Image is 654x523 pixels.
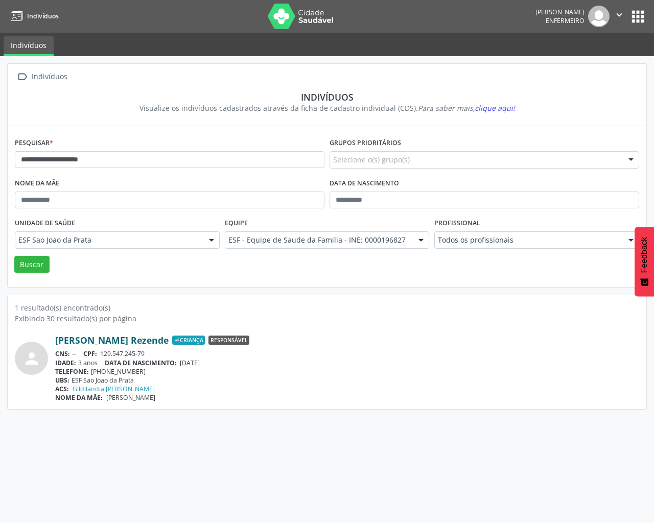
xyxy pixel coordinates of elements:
div: Indivíduos [30,69,69,84]
button:  [610,6,629,27]
span: UBS: [55,376,69,385]
label: Nome da mãe [15,176,59,192]
div: [PHONE_NUMBER] [55,367,639,376]
span: [DATE] [180,359,200,367]
label: Profissional [434,216,480,231]
i: Para saber mais, [418,103,515,113]
button: apps [629,8,647,26]
i:  [15,69,30,84]
span: DATA DE NASCIMENTO: [105,359,177,367]
div: Exibindo 30 resultado(s) por página [15,313,639,324]
label: Data de nascimento [330,176,399,192]
div: Indivíduos [22,91,632,103]
label: Grupos prioritários [330,135,401,151]
span: clique aqui! [475,103,515,113]
i:  [614,9,625,20]
span: CNS: [55,349,70,358]
span: Feedback [640,237,649,273]
label: Equipe [225,216,248,231]
div: 1 resultado(s) encontrado(s) [15,302,639,313]
div: Visualize os indivíduos cadastrados através da ficha de cadastro individual (CDS). [22,103,632,113]
span: ESF Sao Joao da Prata [18,235,199,245]
span: Indivíduos [27,12,59,20]
a: Indivíduos [7,8,59,25]
div: 3 anos [55,359,639,367]
label: Unidade de saúde [15,216,75,231]
span: IDADE: [55,359,76,367]
i: person [22,349,41,368]
label: Pesquisar [15,135,53,151]
span: [PERSON_NAME] [106,393,155,402]
span: Criança [172,336,205,345]
span: NOME DA MÃE: [55,393,103,402]
span: TELEFONE: [55,367,89,376]
button: Feedback - Mostrar pesquisa [635,227,654,296]
span: ESF - Equipe de Saude da Familia - INE: 0000196827 [228,235,409,245]
a:  Indivíduos [15,69,69,84]
div: -- [55,349,639,358]
div: ESF Sao Joao da Prata [55,376,639,385]
span: Selecione o(s) grupo(s) [333,154,410,165]
span: Enfermeiro [546,16,585,25]
span: CPF: [83,349,97,358]
span: 129.547.245-79 [100,349,145,358]
span: Todos os profissionais [438,235,618,245]
span: Responsável [208,336,249,345]
a: Indivíduos [4,36,54,56]
a: Gildilandia [PERSON_NAME] [73,385,155,393]
button: Buscar [14,256,50,273]
div: [PERSON_NAME] [535,8,585,16]
img: img [588,6,610,27]
span: ACS: [55,385,69,393]
a: [PERSON_NAME] Rezende [55,335,169,346]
